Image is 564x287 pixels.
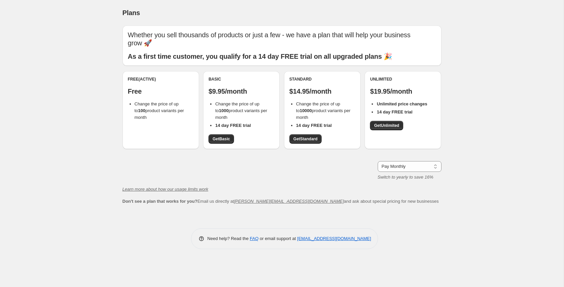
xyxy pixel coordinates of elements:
[123,9,140,16] span: Plans
[135,101,184,120] span: Change the price of up to product variants per month
[296,123,332,128] b: 14 day FREE trial
[289,77,355,82] div: Standard
[123,187,208,192] a: Learn more about how our usage limits work
[208,77,274,82] div: Basic
[219,108,229,113] b: 1000
[123,199,197,204] b: Don't see a plan that works for you?
[138,108,145,113] b: 100
[128,87,194,95] p: Free
[370,87,436,95] p: $19.95/month
[374,123,399,128] span: Get Unlimited
[378,175,433,180] i: Switch to yearly to save 16%
[258,236,297,241] span: or email support at
[208,134,234,144] a: GetBasic
[234,199,344,204] a: [PERSON_NAME][EMAIL_ADDRESS][DOMAIN_NAME]
[213,136,230,142] span: Get Basic
[377,101,427,106] b: Unlimited price changes
[128,77,194,82] div: Free (Active)
[123,199,439,204] span: Email us directly at and ask about special pricing for new businesses
[300,108,312,113] b: 10000
[370,77,436,82] div: Unlimited
[215,101,267,120] span: Change the price of up to product variants per month
[208,87,274,95] p: $9.95/month
[215,123,251,128] b: 14 day FREE trial
[289,87,355,95] p: $14.95/month
[289,134,322,144] a: GetStandard
[377,109,412,114] b: 14 day FREE trial
[296,101,350,120] span: Change the price of up to product variants per month
[370,121,403,130] a: GetUnlimited
[128,31,436,47] p: Whether you sell thousands of products or just a few - we have a plan that will help your busines...
[207,236,250,241] span: Need help? Read the
[293,136,318,142] span: Get Standard
[297,236,371,241] a: [EMAIL_ADDRESS][DOMAIN_NAME]
[128,53,392,60] b: As a first time customer, you qualify for a 14 day FREE trial on all upgraded plans 🎉
[250,236,258,241] a: FAQ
